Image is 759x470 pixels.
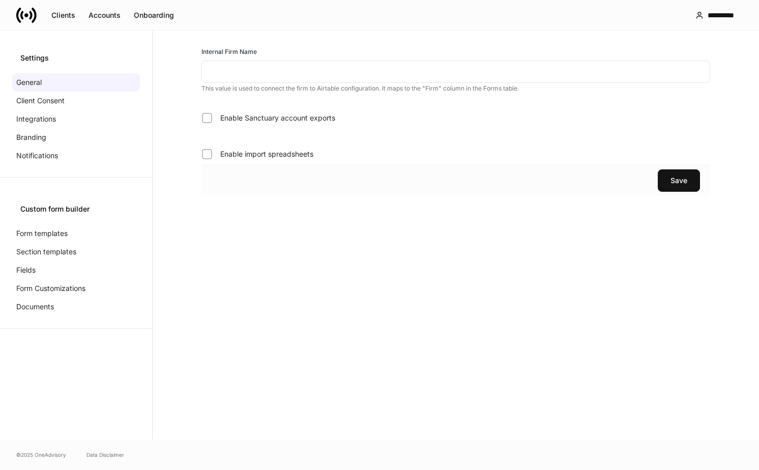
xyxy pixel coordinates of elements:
a: Form Customizations [12,279,140,298]
p: Notifications [16,151,58,161]
p: General [16,77,42,87]
div: Accounts [89,12,121,19]
a: Client Consent [12,92,140,110]
p: Integrations [16,114,56,124]
a: Notifications [12,146,140,165]
p: Documents [16,302,54,312]
a: Documents [12,298,140,316]
span: © 2025 OneAdvisory [16,451,66,459]
button: Save [658,169,700,192]
h6: Internal Firm Name [201,47,257,56]
span: Enable Sanctuary account exports [220,113,335,123]
div: Settings [20,53,132,63]
a: Form templates [12,224,140,243]
div: Onboarding [134,12,174,19]
p: Section templates [16,247,76,257]
div: Save [670,177,687,184]
a: Fields [12,261,140,279]
button: Clients [45,7,82,23]
a: Data Disclaimer [86,451,124,459]
p: Fields [16,265,36,275]
p: Form Customizations [16,283,85,293]
a: Integrations [12,110,140,128]
p: Branding [16,132,46,142]
p: Client Consent [16,96,65,106]
p: Form templates [16,228,68,239]
div: Clients [51,12,75,19]
a: General [12,73,140,92]
span: Enable import spreadsheets [220,149,313,159]
button: Onboarding [127,7,181,23]
p: This value is used to connect the firm to Airtable configuration. It maps to the "Firm" column in... [201,84,710,93]
button: Accounts [82,7,127,23]
a: Branding [12,128,140,146]
div: Custom form builder [20,204,132,214]
a: Section templates [12,243,140,261]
